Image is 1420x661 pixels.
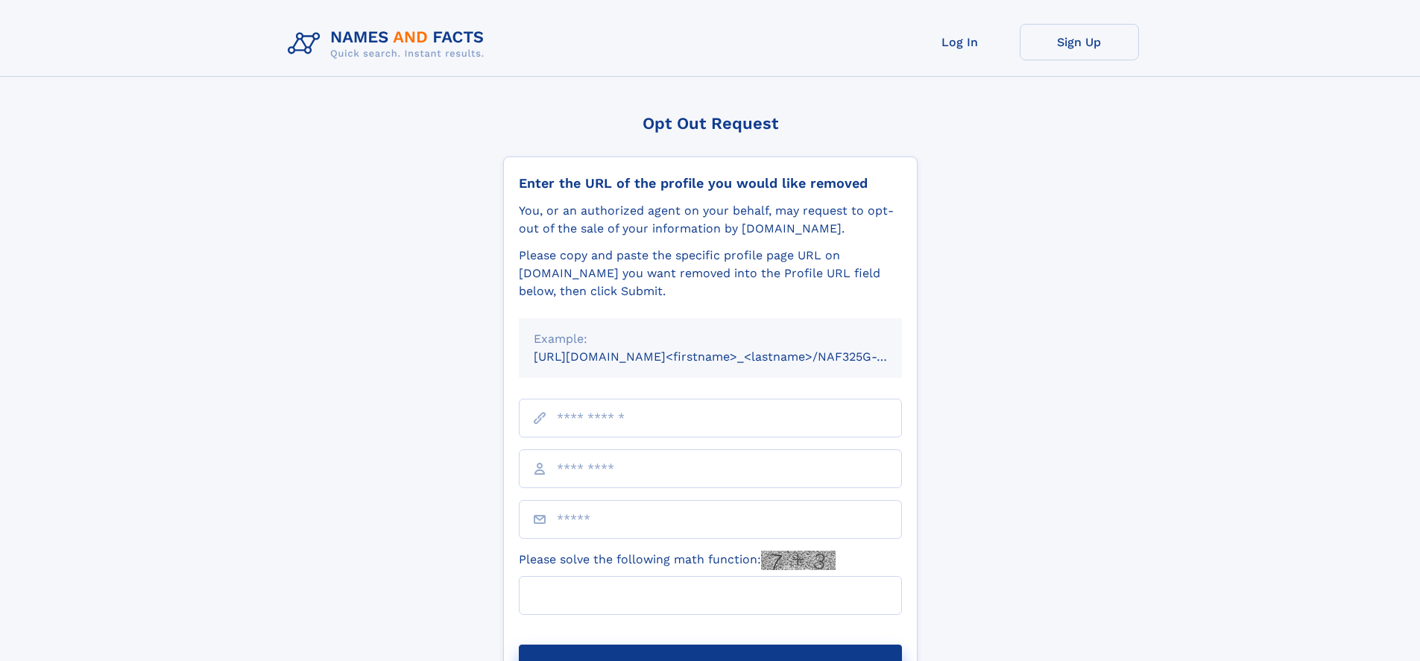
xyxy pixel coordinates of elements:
[503,114,918,133] div: Opt Out Request
[534,350,930,364] small: [URL][DOMAIN_NAME]<firstname>_<lastname>/NAF325G-xxxxxxxx
[519,202,902,238] div: You, or an authorized agent on your behalf, may request to opt-out of the sale of your informatio...
[519,175,902,192] div: Enter the URL of the profile you would like removed
[519,247,902,300] div: Please copy and paste the specific profile page URL on [DOMAIN_NAME] you want removed into the Pr...
[534,330,887,348] div: Example:
[519,551,836,570] label: Please solve the following math function:
[900,24,1020,60] a: Log In
[282,24,496,64] img: Logo Names and Facts
[1020,24,1139,60] a: Sign Up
